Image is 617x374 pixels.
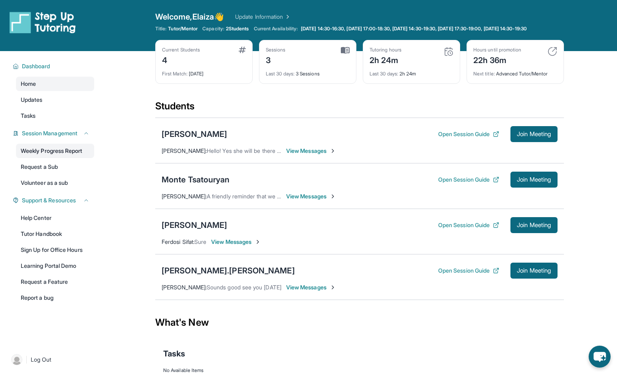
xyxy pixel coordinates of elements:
[162,193,207,200] span: [PERSON_NAME] :
[155,11,224,22] span: Welcome, Elaiza 👋
[202,26,224,32] span: Capacity:
[16,144,94,158] a: Weekly Progress Report
[16,93,94,107] a: Updates
[548,47,557,56] img: card
[517,223,551,228] span: Join Meeting
[510,263,558,279] button: Join Meeting
[330,284,336,291] img: Chevron-Right
[266,53,286,66] div: 3
[162,47,200,53] div: Current Students
[162,66,246,77] div: [DATE]
[370,47,401,53] div: Tutoring hours
[510,126,558,142] button: Join Meeting
[589,346,611,368] button: chat-button
[16,109,94,123] a: Tasks
[168,26,198,32] span: Tutor/Mentor
[194,238,206,245] span: Sure
[16,227,94,241] a: Tutor Handbook
[31,356,51,364] span: Log Out
[22,129,77,137] span: Session Management
[21,96,43,104] span: Updates
[163,348,185,359] span: Tasks
[155,26,166,32] span: Title:
[473,66,557,77] div: Advanced Tutor/Mentor
[266,71,295,77] span: Last 30 days :
[8,351,94,368] a: |Log Out
[444,47,453,56] img: card
[517,177,551,182] span: Join Meeting
[162,71,188,77] span: First Match :
[22,62,50,70] span: Dashboard
[26,355,28,364] span: |
[207,193,547,200] span: A friendly reminder that we have tutoring session [DATE] at 6:30 - 7:30 PM, please confirm if you...
[299,26,528,32] a: [DATE] 14:30-16:30, [DATE] 17:00-18:30, [DATE] 14:30-19:30, [DATE] 17:30-19:00, [DATE] 14:30-19:30
[16,211,94,225] a: Help Center
[207,284,281,291] span: Sounds good see you [DATE]
[10,11,76,34] img: logo
[254,26,298,32] span: Current Availability:
[162,147,207,154] span: [PERSON_NAME] :
[162,238,194,245] span: Ferdosi Sifat :
[266,66,350,77] div: 3 Sessions
[473,47,521,53] div: Hours until promotion
[162,129,227,140] div: [PERSON_NAME]
[235,13,291,21] a: Update Information
[330,193,336,200] img: Chevron-Right
[16,176,94,190] a: Volunteer as a sub
[16,275,94,289] a: Request a Feature
[162,265,295,276] div: [PERSON_NAME].[PERSON_NAME]
[162,53,200,66] div: 4
[226,26,249,32] span: 2 Students
[370,66,453,77] div: 2h 24m
[517,268,551,273] span: Join Meeting
[19,62,89,70] button: Dashboard
[330,148,336,154] img: Chevron-Right
[255,239,261,245] img: Chevron-Right
[19,129,89,137] button: Session Management
[22,196,76,204] span: Support & Resources
[162,220,227,231] div: [PERSON_NAME]
[19,196,89,204] button: Support & Resources
[510,172,558,188] button: Join Meeting
[155,100,564,117] div: Students
[438,130,499,138] button: Open Session Guide
[162,174,230,185] div: Monte Tsatouryan
[370,71,398,77] span: Last 30 days :
[473,53,521,66] div: 22h 36m
[473,71,495,77] span: Next title :
[21,112,36,120] span: Tasks
[438,176,499,184] button: Open Session Guide
[16,291,94,305] a: Report a bug
[286,192,336,200] span: View Messages
[163,367,556,374] div: No Available Items
[370,53,401,66] div: 2h 24m
[438,221,499,229] button: Open Session Guide
[16,77,94,91] a: Home
[16,243,94,257] a: Sign Up for Office Hours
[341,47,350,54] img: card
[11,354,22,365] img: user-img
[286,283,336,291] span: View Messages
[207,147,316,154] span: Hello! Yes she will be there ! Thank you !🙏
[283,13,291,21] img: Chevron Right
[162,284,207,291] span: [PERSON_NAME] :
[266,47,286,53] div: Sessions
[211,238,261,246] span: View Messages
[239,47,246,53] img: card
[301,26,527,32] span: [DATE] 14:30-16:30, [DATE] 17:00-18:30, [DATE] 14:30-19:30, [DATE] 17:30-19:00, [DATE] 14:30-19:30
[510,217,558,233] button: Join Meeting
[438,267,499,275] button: Open Session Guide
[16,259,94,273] a: Learning Portal Demo
[21,80,36,88] span: Home
[286,147,336,155] span: View Messages
[155,305,564,340] div: What's New
[517,132,551,137] span: Join Meeting
[16,160,94,174] a: Request a Sub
